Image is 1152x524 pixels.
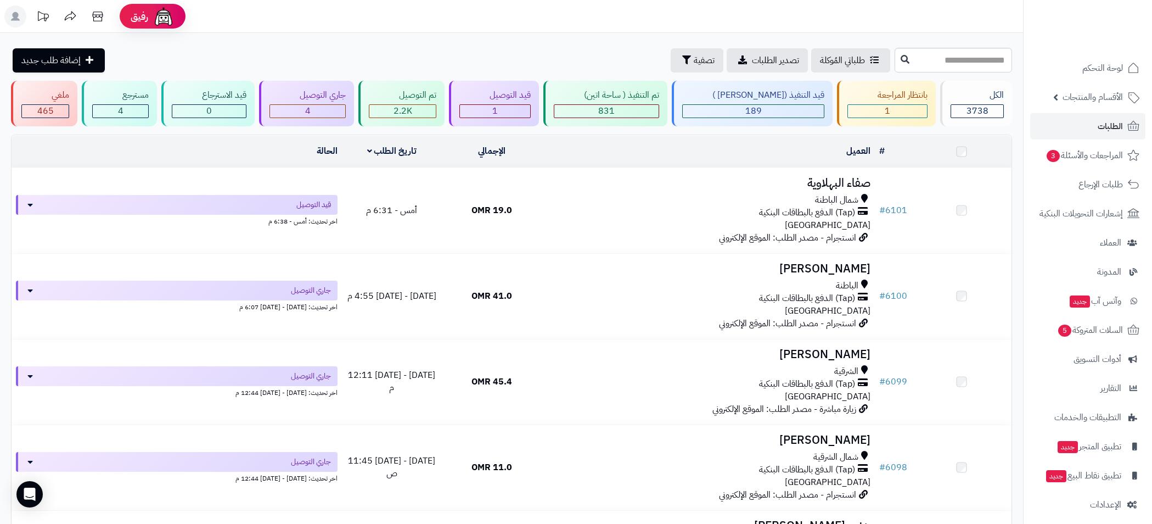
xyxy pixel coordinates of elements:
a: المراجعات والأسئلة3 [1030,142,1145,169]
span: جديد [1058,441,1078,453]
span: وآتس آب [1069,293,1121,309]
a: تم التنفيذ ( ساحة اتين) 831 [541,81,670,126]
span: 0 [206,104,212,118]
span: [GEOGRAPHIC_DATA] [785,219,870,232]
span: انستجرام - مصدر الطلب: الموقع الإلكتروني [719,231,856,244]
span: الأقسام والمنتجات [1063,90,1123,105]
span: [DATE] - [DATE] 12:11 م [348,369,435,394]
span: 1 [492,104,498,118]
div: بانتظار المراجعة [847,89,928,102]
span: طلباتي المُوكلة [820,54,865,67]
span: # [879,375,885,388]
div: قيد التنفيذ ([PERSON_NAME] ) [682,89,824,102]
span: شمال الشرقية [813,451,858,464]
a: المدونة [1030,259,1145,285]
span: زيارة مباشرة - مصدر الطلب: الموقع الإلكتروني [712,403,856,416]
span: جاري التوصيل [291,456,331,467]
a: مسترجع 4 [80,81,159,126]
span: أدوات التسويق [1074,352,1121,367]
h3: [PERSON_NAME] [546,434,870,447]
span: طلبات الإرجاع [1078,177,1123,192]
span: تطبيق نقاط البيع [1045,468,1121,483]
a: إضافة طلب جديد [13,48,105,73]
a: #6101 [879,204,907,217]
span: 5 [1058,325,1071,337]
a: قيد التوصيل 1 [447,81,541,126]
div: 189 [683,105,824,118]
a: # [879,144,885,158]
a: #6099 [879,375,907,388]
a: تم التوصيل 2.2K [356,81,447,126]
span: أمس - 6:31 م [366,204,417,217]
span: الباطنة [836,280,858,292]
span: السلات المتروكة [1057,322,1123,338]
div: 0 [172,105,246,118]
a: الإعدادات [1030,492,1145,518]
div: 1 [848,105,927,118]
a: #6098 [879,461,907,474]
span: جاري التوصيل [291,371,331,382]
button: تصفية [671,48,723,73]
span: تصفية [694,54,715,67]
span: # [879,461,885,474]
span: التطبيقات والخدمات [1054,410,1121,425]
span: الإعدادات [1090,497,1121,512]
a: قيد الاسترجاع 0 [159,81,257,126]
span: [DATE] - [DATE] 4:55 م [347,289,436,303]
div: 4 [93,105,148,118]
a: العملاء [1030,230,1145,256]
span: 45.4 OMR [471,375,512,388]
span: انستجرام - مصدر الطلب: الموقع الإلكتروني [719,488,856,501]
a: التقارير [1030,375,1145,402]
h3: صفاء البهلاوية [546,177,870,189]
div: جاري التوصيل [269,89,346,102]
span: 3738 [966,104,988,118]
a: قيد التنفيذ ([PERSON_NAME] ) 189 [670,81,835,126]
span: 4 [305,104,311,118]
a: الإجمالي [478,144,505,158]
span: 19.0 OMR [471,204,512,217]
a: تطبيق المتجرجديد [1030,433,1145,460]
span: 189 [745,104,762,118]
a: العميل [846,144,870,158]
div: ملغي [21,89,69,102]
a: تطبيق نقاط البيعجديد [1030,462,1145,489]
span: المدونة [1097,264,1121,280]
span: انستجرام - مصدر الطلب: الموقع الإلكتروني [719,317,856,330]
span: 1 [885,104,890,118]
span: [DATE] - [DATE] 11:45 ص [348,454,435,480]
div: اخر تحديث: [DATE] - [DATE] 12:44 م [16,386,338,398]
h3: [PERSON_NAME] [546,348,870,361]
div: 465 [22,105,69,118]
div: تم التنفيذ ( ساحة اتين) [554,89,659,102]
a: إشعارات التحويلات البنكية [1030,200,1145,227]
div: 831 [554,105,659,118]
div: الكل [951,89,1004,102]
span: رفيق [131,10,148,23]
span: (Tap) الدفع بالبطاقات البنكية [759,207,855,219]
div: تم التوصيل [369,89,436,102]
span: جاري التوصيل [291,285,331,296]
span: إضافة طلب جديد [21,54,81,67]
span: (Tap) الدفع بالبطاقات البنكية [759,378,855,391]
span: 465 [37,104,54,118]
span: الطلبات [1098,119,1123,134]
a: ملغي 465 [9,81,80,126]
a: جاري التوصيل 4 [257,81,356,126]
span: 41.0 OMR [471,289,512,303]
a: التطبيقات والخدمات [1030,404,1145,431]
div: اخر تحديث: أمس - 6:38 م [16,215,338,226]
span: 3 [1047,150,1060,162]
span: [GEOGRAPHIC_DATA] [785,304,870,317]
span: 11.0 OMR [471,461,512,474]
h3: [PERSON_NAME] [546,263,870,275]
span: المراجعات والأسئلة [1046,148,1123,163]
span: قيد التوصيل [296,199,331,210]
div: قيد الاسترجاع [172,89,246,102]
span: # [879,204,885,217]
div: 1 [460,105,530,118]
div: 2243 [369,105,436,118]
span: الشرقية [834,365,858,378]
a: لوحة التحكم [1030,55,1145,81]
span: # [879,289,885,303]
